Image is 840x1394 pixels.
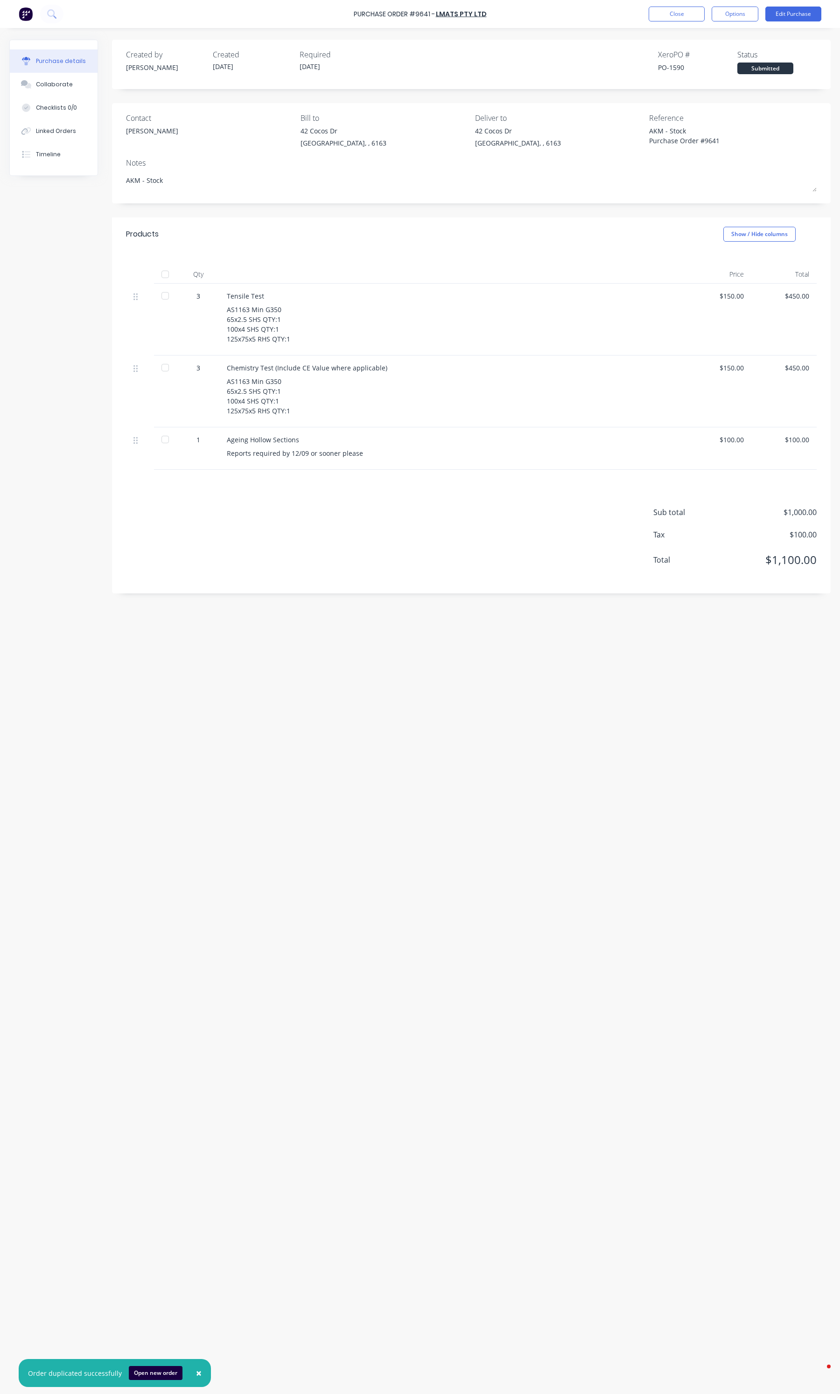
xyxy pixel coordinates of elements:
[693,291,744,301] div: $150.00
[227,363,679,373] div: Chemistry Test (Include CE Value where applicable)
[686,265,751,284] div: Price
[808,1362,831,1385] iframe: Intercom live chat
[129,1366,182,1380] button: Open new order
[301,112,468,124] div: Bill to
[36,127,76,135] div: Linked Orders
[723,227,796,242] button: Show / Hide columns
[227,376,679,416] div: AS1163 Min G350 65x2.5 SHS QTY:1 100x4 SHS QTY:1 125x75x5 RHS QTY:1
[185,435,212,445] div: 1
[436,9,487,19] a: LMATS PTY LTD
[227,305,679,344] div: AS1163 Min G350 65x2.5 SHS QTY:1 100x4 SHS QTY:1 125x75x5 RHS QTY:1
[227,435,679,445] div: Ageing Hollow Sections
[36,150,61,159] div: Timeline
[227,448,679,458] div: Reports required by 12/09 or sooner please
[649,126,766,147] textarea: AKM - Stock Purchase Order #9641
[300,49,379,60] div: Required
[653,529,723,540] span: Tax
[658,49,737,60] div: Xero PO #
[126,126,178,136] div: [PERSON_NAME]
[723,551,817,568] span: $1,100.00
[227,291,679,301] div: Tensile Test
[723,507,817,518] span: $1,000.00
[759,291,809,301] div: $450.00
[653,507,723,518] span: Sub total
[10,143,98,166] button: Timeline
[36,104,77,112] div: Checklists 0/0
[658,63,737,72] div: PO-1590
[126,63,205,72] div: [PERSON_NAME]
[213,49,292,60] div: Created
[649,7,705,21] button: Close
[10,119,98,143] button: Linked Orders
[751,265,817,284] div: Total
[126,157,817,168] div: Notes
[759,363,809,373] div: $450.00
[301,138,386,148] div: [GEOGRAPHIC_DATA], , 6163
[475,138,561,148] div: [GEOGRAPHIC_DATA], , 6163
[126,49,205,60] div: Created by
[177,265,219,284] div: Qty
[126,112,294,124] div: Contact
[196,1366,202,1380] span: ×
[475,126,561,136] div: 42 Cocos Dr
[354,9,435,19] div: Purchase Order #9641 -
[185,291,212,301] div: 3
[475,112,643,124] div: Deliver to
[187,1362,211,1384] button: Close
[693,435,744,445] div: $100.00
[185,363,212,373] div: 3
[712,7,758,21] button: Options
[693,363,744,373] div: $150.00
[126,171,817,192] textarea: AKM - Stock
[36,80,73,89] div: Collaborate
[737,63,793,74] div: Submitted
[759,435,809,445] div: $100.00
[301,126,386,136] div: 42 Cocos Dr
[649,112,817,124] div: Reference
[653,554,723,565] span: Total
[36,57,86,65] div: Purchase details
[126,229,159,240] div: Products
[765,7,821,21] button: Edit Purchase
[723,529,817,540] span: $100.00
[28,1368,122,1378] div: Order duplicated successfully
[19,7,33,21] img: Factory
[10,73,98,96] button: Collaborate
[737,49,817,60] div: Status
[10,96,98,119] button: Checklists 0/0
[10,49,98,73] button: Purchase details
